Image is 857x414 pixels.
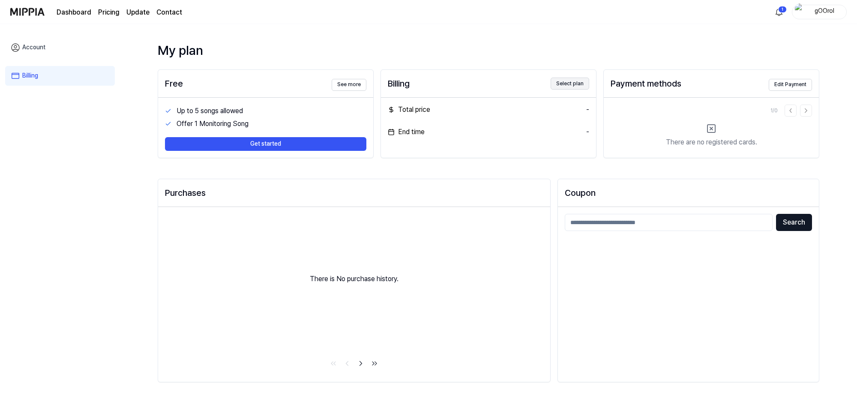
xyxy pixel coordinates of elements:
img: profile [795,3,805,21]
div: - [586,127,589,137]
a: Go to first page [327,357,339,369]
div: End time [388,127,425,137]
div: Purchases [165,186,543,200]
div: gOOrol [808,7,841,16]
div: 1 / 0 [770,107,778,114]
a: Go to previous page [341,357,353,369]
div: - [586,105,589,115]
div: Offer 1 Monitoring Song [177,119,366,129]
button: 알림1 [772,5,786,19]
a: Billing [5,66,115,86]
div: There is No purchase history. [158,207,550,351]
div: My plan [158,41,819,59]
img: 알림 [774,7,784,17]
a: Edit Payment [769,76,812,90]
div: Billing [388,77,410,90]
div: Free [165,77,183,90]
a: Contact [156,7,182,18]
button: Search [776,214,812,231]
a: Account [5,38,115,57]
a: Dashboard [57,7,91,18]
button: Get started [165,137,366,151]
div: Total price [388,105,430,115]
button: See more [332,79,366,91]
nav: pagination [158,357,550,372]
a: Update [126,7,150,18]
div: Payment methods [611,77,681,90]
div: Up to 5 songs allowed [177,106,366,116]
a: Go to last page [369,357,381,369]
a: Get started [165,130,366,151]
div: There are no registered cards. [666,137,757,147]
a: Go to next page [355,357,367,369]
button: Select plan [551,78,589,90]
div: 1 [778,6,787,13]
a: See more [332,76,366,90]
a: Pricing [98,7,120,18]
button: Edit Payment [769,79,812,91]
button: profilegOOrol [792,5,847,19]
h2: Coupon [565,186,812,200]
